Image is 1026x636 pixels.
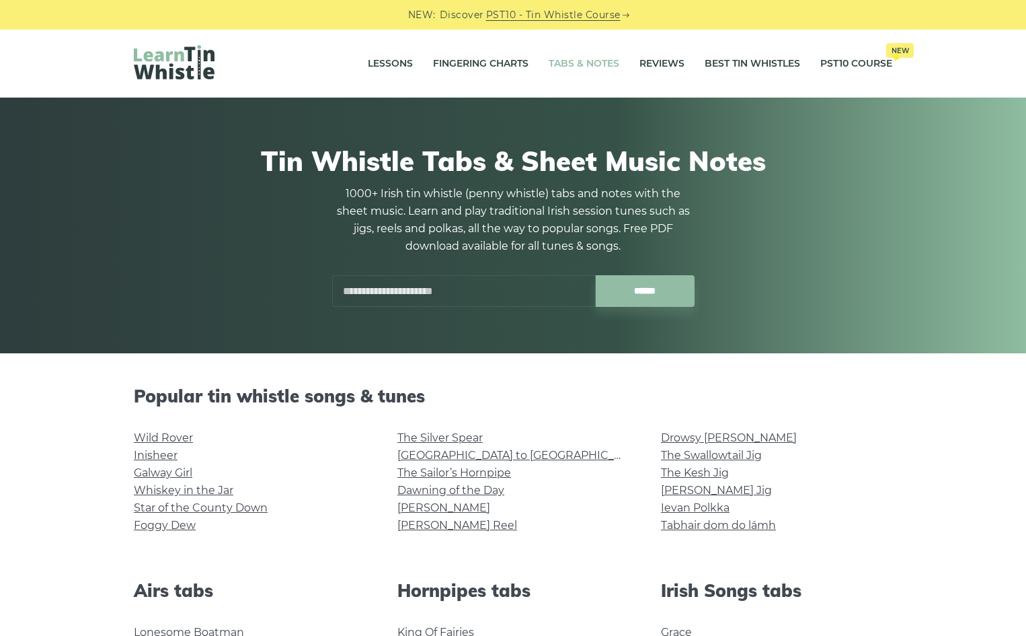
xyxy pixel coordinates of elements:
[661,431,797,444] a: Drowsy [PERSON_NAME]
[134,449,177,462] a: Inisheer
[661,501,729,514] a: Ievan Polkka
[397,501,490,514] a: [PERSON_NAME]
[134,580,365,601] h2: Airs tabs
[397,580,629,601] h2: Hornpipes tabs
[661,519,776,532] a: Tabhair dom do lámh
[134,45,214,79] img: LearnTinWhistle.com
[134,519,196,532] a: Foggy Dew
[134,431,193,444] a: Wild Rover
[661,484,772,497] a: [PERSON_NAME] Jig
[661,466,729,479] a: The Kesh Jig
[134,145,892,177] h1: Tin Whistle Tabs & Sheet Music Notes
[820,47,892,81] a: PST10 CourseNew
[134,484,233,497] a: Whiskey in the Jar
[705,47,800,81] a: Best Tin Whistles
[886,43,914,58] span: New
[331,185,695,255] p: 1000+ Irish tin whistle (penny whistle) tabs and notes with the sheet music. Learn and play tradi...
[397,484,504,497] a: Dawning of the Day
[397,431,483,444] a: The Silver Spear
[397,519,517,532] a: [PERSON_NAME] Reel
[134,501,268,514] a: Star of the County Down
[397,466,511,479] a: The Sailor’s Hornpipe
[661,580,892,601] h2: Irish Songs tabs
[639,47,684,81] a: Reviews
[661,449,762,462] a: The Swallowtail Jig
[134,466,192,479] a: Galway Girl
[549,47,619,81] a: Tabs & Notes
[368,47,413,81] a: Lessons
[433,47,528,81] a: Fingering Charts
[397,449,645,462] a: [GEOGRAPHIC_DATA] to [GEOGRAPHIC_DATA]
[134,386,892,407] h2: Popular tin whistle songs & tunes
